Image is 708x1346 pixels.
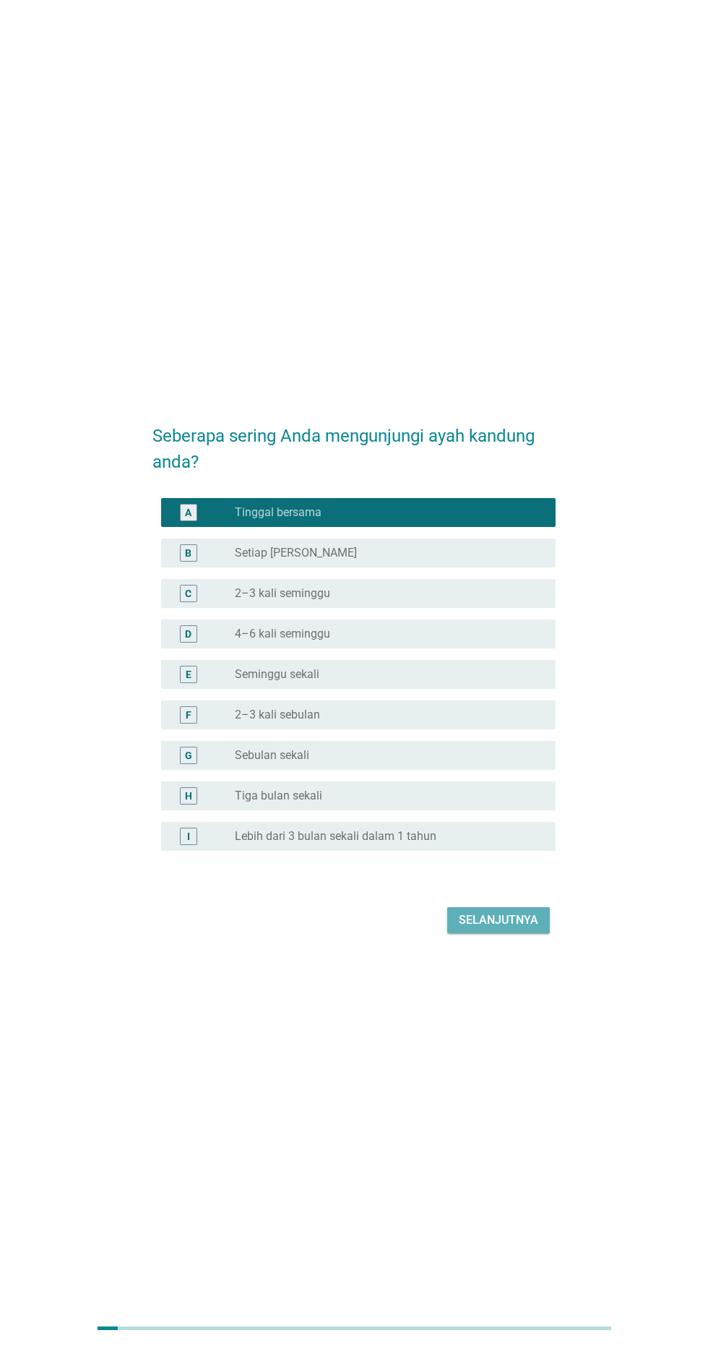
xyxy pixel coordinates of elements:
[185,748,192,763] div: G
[235,667,319,682] label: Seminggu sekali
[235,789,322,803] label: Tiga bulan sekali
[235,627,330,641] label: 4–6 kali seminggu
[185,586,191,601] div: C
[185,505,191,520] div: A
[185,546,191,561] div: B
[152,408,555,475] h2: Seberapa sering Anda mengunjungi ayah kandung anda?
[235,546,357,560] label: Setiap [PERSON_NAME]
[235,829,436,844] label: Lebih dari 3 bulan sekali dalam 1 tahun
[459,912,538,929] div: Selanjutnya
[235,708,320,722] label: 2–3 kali sebulan
[186,667,191,682] div: E
[235,586,330,601] label: 2–3 kali seminggu
[185,789,192,804] div: H
[447,907,550,933] button: Selanjutnya
[235,505,321,520] label: Tinggal bersama
[185,627,191,642] div: D
[235,748,309,763] label: Sebulan sekali
[187,829,190,844] div: I
[186,708,191,723] div: F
